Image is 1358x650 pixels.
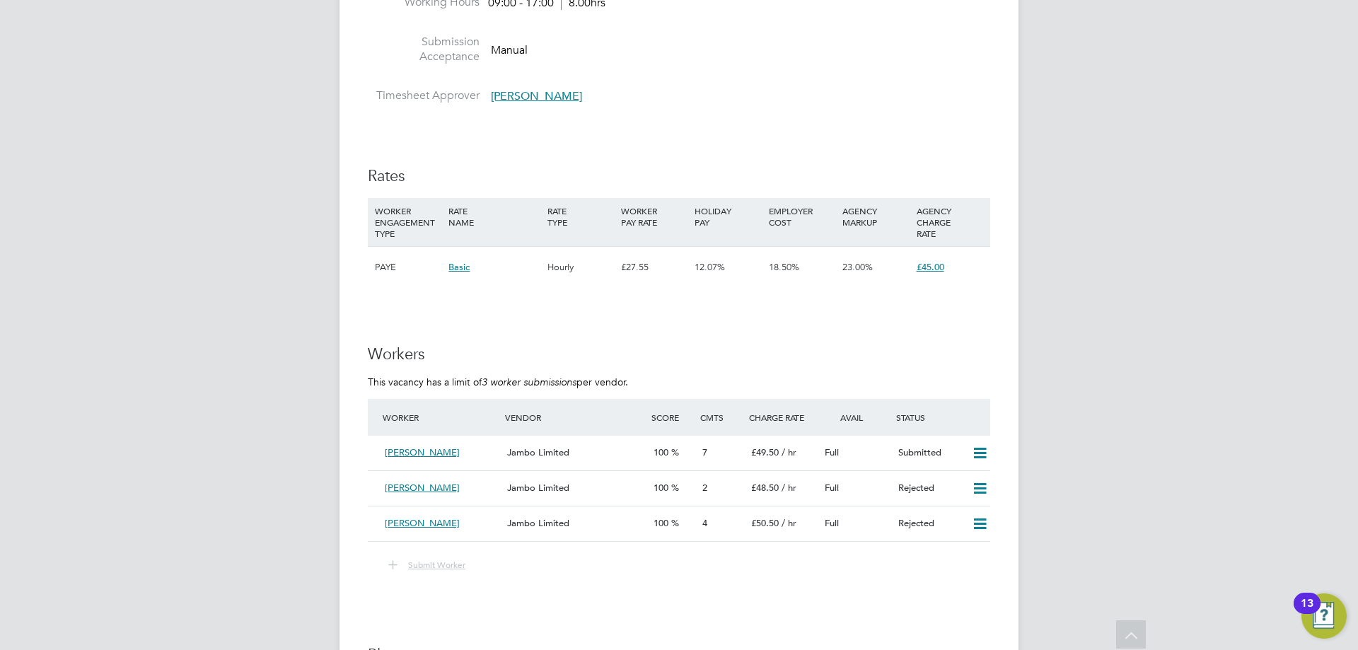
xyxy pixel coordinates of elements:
[368,88,480,103] label: Timesheet Approver
[765,198,839,235] div: EMPLOYER COST
[825,482,839,494] span: Full
[751,482,779,494] span: £48.50
[617,247,691,288] div: £27.55
[825,517,839,529] span: Full
[751,446,779,458] span: £49.50
[654,446,668,458] span: 100
[1301,603,1313,622] div: 13
[842,261,873,273] span: 23.00%
[782,446,796,458] span: / hr
[702,446,707,458] span: 7
[654,517,668,529] span: 100
[482,376,576,388] em: 3 worker submissions
[819,405,893,430] div: Avail
[769,261,799,273] span: 18.50%
[379,405,501,430] div: Worker
[893,477,966,500] div: Rejected
[491,89,582,103] span: [PERSON_NAME]
[408,559,465,570] span: Submit Worker
[385,517,460,529] span: [PERSON_NAME]
[617,198,691,235] div: WORKER PAY RATE
[445,198,543,235] div: RATE NAME
[893,405,990,430] div: Status
[385,482,460,494] span: [PERSON_NAME]
[368,376,990,388] p: This vacancy has a limit of per vendor.
[917,261,944,273] span: £45.00
[745,405,819,430] div: Charge Rate
[368,344,990,365] h3: Workers
[368,166,990,187] h3: Rates
[544,198,617,235] div: RATE TYPE
[782,517,796,529] span: / hr
[913,198,987,246] div: AGENCY CHARGE RATE
[385,446,460,458] span: [PERSON_NAME]
[501,405,648,430] div: Vendor
[695,261,725,273] span: 12.07%
[893,441,966,465] div: Submitted
[371,247,445,288] div: PAYE
[702,517,707,529] span: 4
[893,512,966,535] div: Rejected
[368,35,480,64] label: Submission Acceptance
[507,482,569,494] span: Jambo Limited
[491,42,528,57] span: Manual
[544,247,617,288] div: Hourly
[378,556,477,574] button: Submit Worker
[702,482,707,494] span: 2
[839,198,912,235] div: AGENCY MARKUP
[648,405,697,430] div: Score
[751,517,779,529] span: £50.50
[825,446,839,458] span: Full
[371,198,445,246] div: WORKER ENGAGEMENT TYPE
[1301,593,1347,639] button: Open Resource Center, 13 new notifications
[697,405,745,430] div: Cmts
[691,198,765,235] div: HOLIDAY PAY
[782,482,796,494] span: / hr
[507,446,569,458] span: Jambo Limited
[448,261,470,273] span: Basic
[654,482,668,494] span: 100
[507,517,569,529] span: Jambo Limited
